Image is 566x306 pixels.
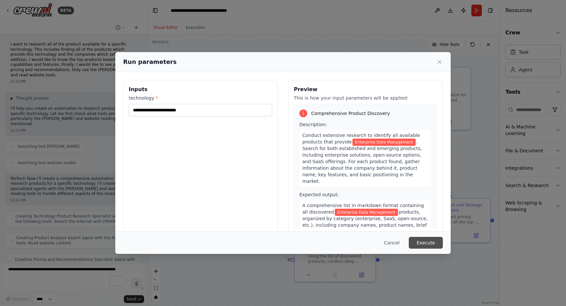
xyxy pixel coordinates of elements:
[409,237,443,249] button: Execute
[302,133,420,144] span: Conduct extensive research to identify all available products that provide
[299,192,339,197] span: Expected output:
[123,57,177,67] h2: Run parameters
[129,86,272,93] h3: Inputs
[302,139,422,184] span: . Search for both established and emerging products, including enterprise solutions, open-source ...
[302,203,424,215] span: A comprehensive list in markdown format containing all discovered
[299,122,327,127] span: Description:
[294,86,437,93] h3: Preview
[352,139,416,146] span: Variable: technology
[294,95,437,101] p: This is how your input parameters will be applied:
[379,237,405,249] button: Cancel
[129,95,272,101] label: technology
[311,110,390,117] span: Comprehensive Product Discovery
[335,209,398,216] span: Variable: technology
[299,109,307,117] div: 1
